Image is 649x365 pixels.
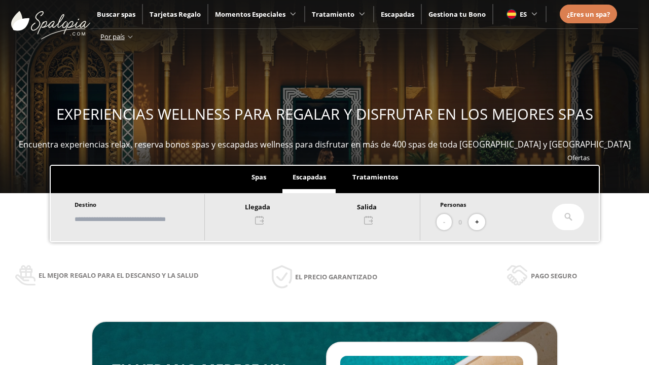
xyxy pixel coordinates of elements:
span: Personas [440,201,466,208]
img: ImgLogoSpalopia.BvClDcEz.svg [11,1,90,40]
a: Tarjetas Regalo [150,10,201,19]
span: Encuentra experiencias relax, reserva bonos spas y escapadas wellness para disfrutar en más de 40... [19,139,631,150]
span: Spas [251,172,266,181]
span: El mejor regalo para el descanso y la salud [39,270,199,281]
a: ¿Eres un spa? [567,9,610,20]
span: Escapadas [293,172,326,181]
span: El precio garantizado [295,271,377,282]
button: + [468,214,485,231]
span: EXPERIENCIAS WELLNESS PARA REGALAR Y DISFRUTAR EN LOS MEJORES SPAS [56,104,593,124]
a: Escapadas [381,10,414,19]
span: ¿Eres un spa? [567,10,610,19]
span: Pago seguro [531,270,577,281]
span: Tratamientos [352,172,398,181]
button: - [437,214,452,231]
a: Buscar spas [97,10,135,19]
span: Destino [75,201,96,208]
span: 0 [458,216,462,228]
span: Por país [100,32,125,41]
a: Gestiona tu Bono [428,10,486,19]
a: Ofertas [567,153,590,162]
